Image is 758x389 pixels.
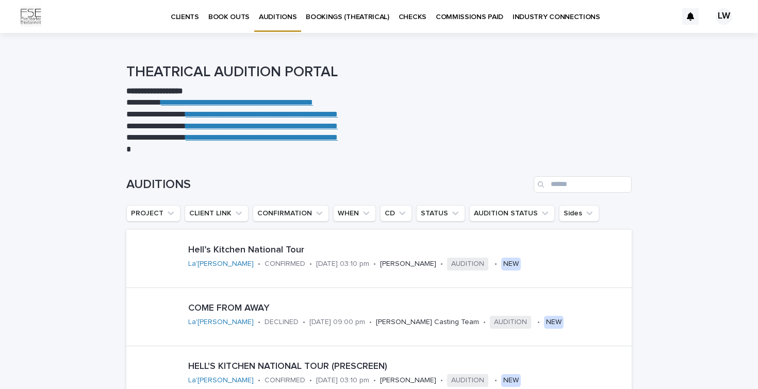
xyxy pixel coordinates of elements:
a: La'[PERSON_NAME] [188,318,254,327]
img: Km9EesSdRbS9ajqhBzyo [21,6,41,27]
button: STATUS [416,205,465,222]
a: COME FROM AWAYLa'[PERSON_NAME] •DECLINED•[DATE] 09:00 pm•[PERSON_NAME] Casting Team•AUDITION•NEW [126,288,632,346]
p: • [373,260,376,268]
button: CLIENT LINK [185,205,249,222]
p: • [309,260,312,268]
p: [DATE] 03:10 pm [316,260,369,268]
p: • [495,260,497,268]
button: AUDITION STATUS [469,205,555,222]
span: AUDITION [490,316,531,329]
p: [PERSON_NAME] [380,376,436,385]
span: AUDITION [447,258,488,270]
p: [PERSON_NAME] [380,260,436,268]
p: COME FROM AWAY [188,303,628,314]
p: • [537,318,540,327]
div: LW [716,8,732,25]
p: • [373,376,376,385]
a: La'[PERSON_NAME] [188,376,254,385]
p: • [303,318,305,327]
p: • [258,376,260,385]
button: Sides [559,205,599,222]
p: • [258,318,260,327]
p: • [309,376,312,385]
span: AUDITION [447,374,488,387]
p: DECLINED [265,318,299,327]
p: [DATE] 03:10 pm [316,376,369,385]
button: CONFIRMATION [253,205,329,222]
p: Hell’s Kitchen National Tour [188,245,628,256]
div: NEW [501,258,521,270]
button: CD [380,205,412,222]
a: Hell’s Kitchen National TourLa'[PERSON_NAME] •CONFIRMED•[DATE] 03:10 pm•[PERSON_NAME]•AUDITION•NEW [126,230,632,288]
p: • [440,376,443,385]
p: • [483,318,486,327]
h1: AUDITIONS [126,177,530,192]
p: • [369,318,372,327]
button: PROJECT [126,205,180,222]
div: NEW [544,316,564,329]
input: Search [534,176,632,193]
a: La'[PERSON_NAME] [188,260,254,268]
p: [DATE] 09:00 pm [309,318,365,327]
p: • [495,376,497,385]
p: CONFIRMED [265,376,305,385]
h1: THEATRICAL AUDITION PORTAL [126,64,632,81]
p: HELL'S KITCHEN NATIONAL TOUR (PRESCREEN) [188,361,628,373]
button: WHEN [333,205,376,222]
p: • [258,260,260,268]
p: [PERSON_NAME] Casting Team [376,318,479,327]
p: CONFIRMED [265,260,305,268]
p: • [440,260,443,268]
div: NEW [501,374,521,387]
